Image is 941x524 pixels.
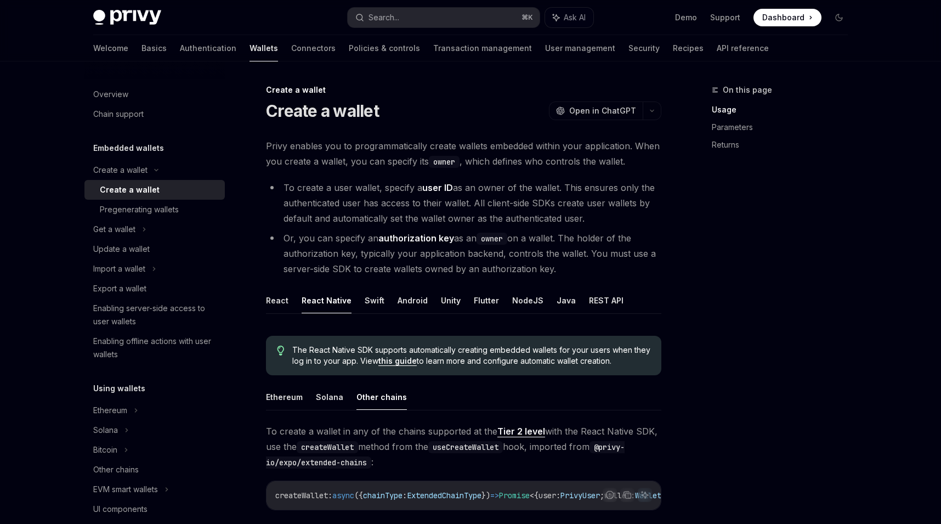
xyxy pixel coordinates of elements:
div: Create a wallet [100,183,160,196]
button: Copy the contents from the code block [620,488,634,502]
span: PrivyUser [560,491,600,500]
div: Pregenerating wallets [100,203,179,216]
button: Java [557,288,576,313]
div: EVM smart wallets [93,483,158,496]
code: owner [477,233,507,245]
div: Solana [93,424,118,437]
button: Toggle dark mode [830,9,848,26]
a: Chain support [84,104,225,124]
span: Privy enables you to programmatically create wallets embedded within your application. When you c... [266,138,661,169]
div: Get a wallet [93,223,135,236]
a: API reference [717,35,769,61]
button: Android [398,288,428,313]
a: Authentication [180,35,236,61]
button: Ask AI [638,488,652,502]
button: Solana [316,384,343,410]
div: Create a wallet [93,164,148,177]
span: Open in ChatGPT [569,105,636,116]
span: : [403,491,407,500]
div: Export a wallet [93,282,146,295]
div: Search... [369,11,399,24]
div: Enabling offline actions with user wallets [93,335,218,361]
a: Parameters [712,119,857,136]
a: Create a wallet [84,180,225,200]
button: Flutter [474,288,499,313]
span: To create a wallet in any of the chains supported at the with the React Native SDK, use the metho... [266,424,661,470]
a: Pregenerating wallets [84,200,225,219]
li: To create a user wallet, specify a as an owner of the wallet. This ensures only the authenticated... [266,180,661,226]
div: Ethereum [93,404,127,417]
button: Search...⌘K [348,8,540,27]
a: Enabling offline actions with user wallets [84,331,225,364]
a: Tier 2 level [497,426,545,437]
a: Usage [712,101,857,119]
span: async [332,491,354,500]
img: dark logo [93,10,161,25]
a: UI components [84,499,225,519]
a: Export a wallet [84,279,225,298]
span: { [534,491,538,500]
span: ({ [354,491,363,500]
button: React [266,288,288,313]
span: Ask AI [564,12,586,23]
a: Policies & controls [349,35,420,61]
a: Welcome [93,35,128,61]
button: Unity [441,288,461,313]
h5: Embedded wallets [93,142,164,155]
div: Import a wallet [93,262,145,275]
li: Or, you can specify an as an on a wallet. The holder of the authorization key, typically your app... [266,230,661,277]
span: ExtendedChainType [407,491,481,500]
span: chainType [363,491,403,500]
span: On this page [723,83,772,97]
span: : [556,491,560,500]
button: Other chains [356,384,407,410]
button: NodeJS [512,288,543,313]
span: }) [481,491,490,500]
code: useCreateWallet [428,441,503,453]
span: ⌘ K [521,13,533,22]
button: Ask AI [545,8,593,27]
a: User management [545,35,615,61]
a: Transaction management [433,35,532,61]
div: Chain support [93,108,144,121]
span: user [538,491,556,500]
div: Bitcoin [93,443,117,457]
button: Swift [365,288,384,313]
h1: Create a wallet [266,101,379,121]
a: Update a wallet [84,239,225,259]
button: React Native [302,288,352,313]
a: this guide [378,356,417,366]
strong: user ID [422,182,453,193]
a: Recipes [673,35,704,61]
a: Support [710,12,740,23]
a: Demo [675,12,697,23]
strong: authorization key [378,233,454,244]
span: The React Native SDK supports automatically creating embedded wallets for your users when they lo... [292,345,650,367]
button: Ethereum [266,384,303,410]
span: < [530,491,534,500]
span: : [328,491,332,500]
svg: Tip [277,346,285,356]
span: Dashboard [762,12,804,23]
span: createWallet [275,491,328,500]
span: Promise [499,491,530,500]
div: Other chains [93,463,139,476]
div: UI components [93,503,148,516]
span: Wallet [635,491,661,500]
span: wallet [604,491,631,500]
div: Enabling server-side access to user wallets [93,302,218,328]
div: Update a wallet [93,243,150,256]
code: owner [429,156,460,168]
a: Other chains [84,460,225,480]
a: Wallets [250,35,278,61]
button: Report incorrect code [603,488,617,502]
a: Dashboard [753,9,821,26]
h5: Using wallets [93,382,145,395]
span: => [490,491,499,500]
a: Overview [84,84,225,104]
span: ; [600,491,604,500]
button: Open in ChatGPT [549,102,643,120]
div: Create a wallet [266,84,661,95]
code: createWallet [297,441,358,453]
a: Security [628,35,660,61]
